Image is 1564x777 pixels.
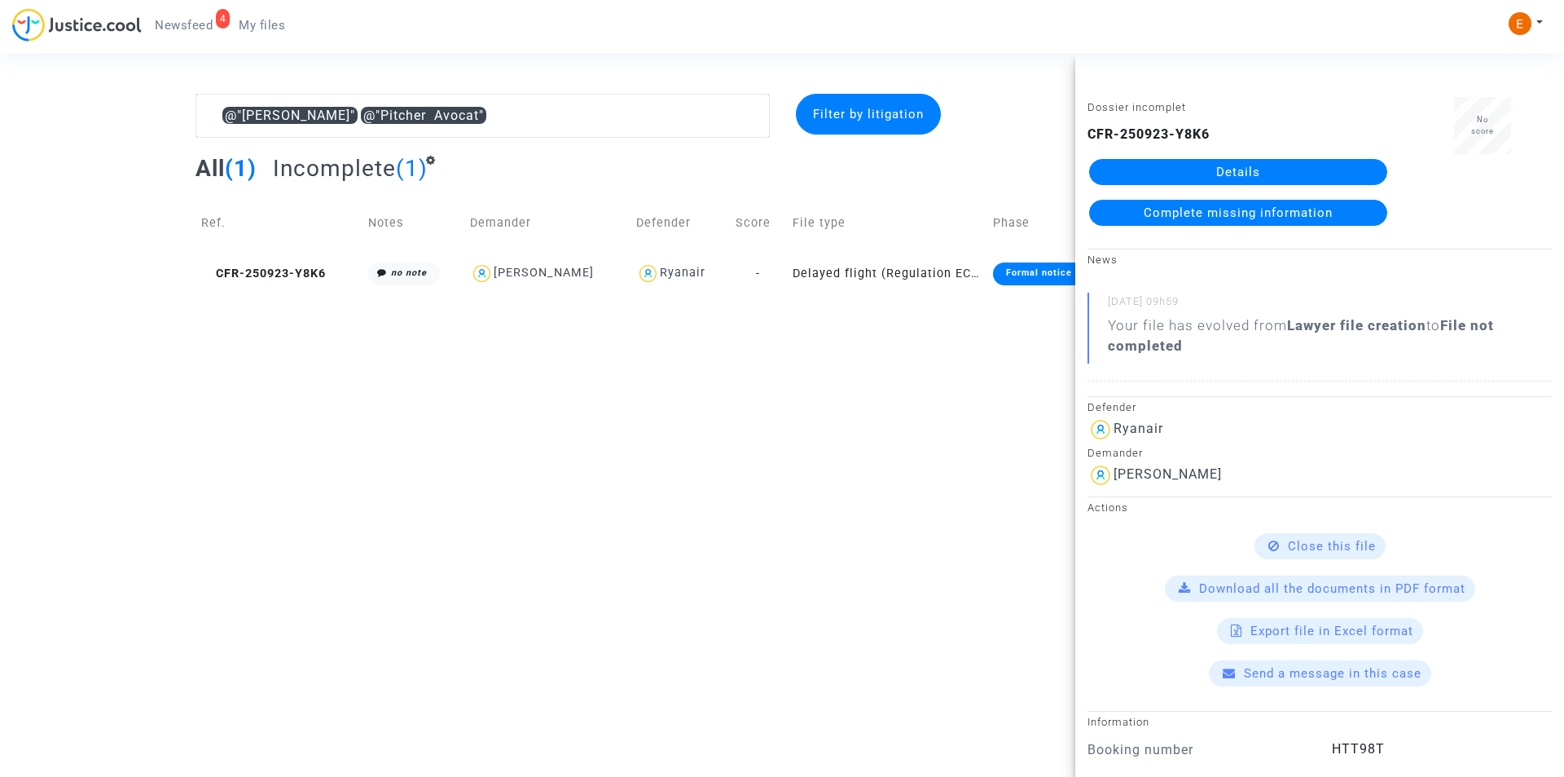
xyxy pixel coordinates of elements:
td: Phase [987,194,1115,252]
td: Score [730,194,787,252]
td: Delayed flight (Regulation EC 261/2004) [787,252,987,295]
span: Filter by litigation [813,107,924,121]
span: No score [1471,115,1494,135]
div: Formal notice [993,263,1085,285]
img: ACg8ocIeiFvHKe4dA5oeRFd_CiCnuxWUEc1A2wYhRJE3TTWt=s96-c [1509,12,1531,35]
small: Dossier incomplet [1087,101,1186,113]
b: CFR-250923-Y8K6 [1087,126,1210,142]
td: Demander [464,194,630,252]
td: Ref. [195,194,362,252]
img: icon-user.svg [470,262,494,285]
div: [PERSON_NAME] [494,266,594,280]
div: 4 [216,9,231,29]
small: [DATE] 09h59 [1108,294,1552,316]
span: Complete missing information [1144,205,1333,220]
span: All [195,155,225,182]
i: no note [391,267,427,278]
span: CFR-250923-Y8K6 [201,267,326,280]
span: - [756,267,760,280]
a: My files [226,13,298,38]
td: Defender [630,194,730,252]
div: Ryanair [660,266,705,280]
small: News [1087,254,1118,266]
span: Newsfeed [155,18,213,33]
span: (1) [225,155,257,182]
a: 4Newsfeed [142,13,226,38]
span: (1) [396,155,428,182]
img: icon-user.svg [636,262,660,285]
span: My files [239,18,285,33]
a: Details [1089,159,1387,185]
span: Incomplete [273,155,396,182]
img: jc-logo.svg [12,8,142,42]
td: File type [787,194,987,252]
td: Notes [362,194,464,252]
